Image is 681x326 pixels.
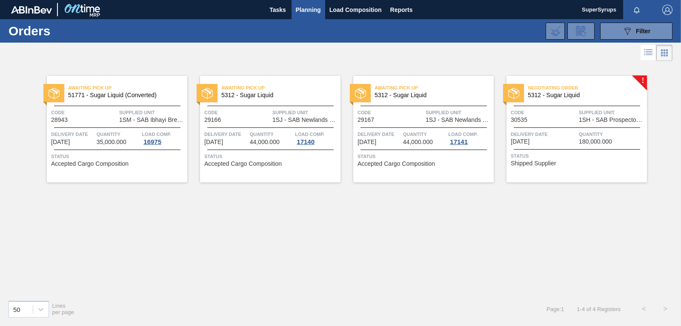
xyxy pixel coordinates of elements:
[375,92,487,98] span: 5312 - Sugar Liquid
[641,45,656,61] div: List Vision
[577,306,621,312] span: 1 - 4 of 4 Registers
[51,108,117,117] span: Code
[250,130,293,138] span: Quantity
[250,139,280,145] span: 44,000.000
[511,130,577,138] span: Delivery Date
[51,152,185,161] span: Status
[295,130,338,145] a: Load Comp.17140
[528,84,647,92] span: Negotiating Order
[204,139,223,145] span: 06/19/2025
[358,117,374,123] span: 29167
[403,139,433,145] span: 44,000.000
[269,5,287,15] span: Tasks
[11,6,52,14] img: TNhmsLtSVTkK8tSr43FrP2fwEKptu5GPRR3wAAAABJRU5ErkJggg==
[358,130,401,138] span: Delivery Date
[448,138,469,145] div: 17141
[655,298,676,320] button: >
[204,117,221,123] span: 29166
[97,139,126,145] span: 35,000.000
[662,5,672,15] img: Logout
[49,88,60,99] img: status
[448,130,492,145] a: Load Comp.17141
[579,117,645,123] span: 1SH - SAB Prospecton Brewery
[97,130,140,138] span: Quantity
[358,108,423,117] span: Code
[68,92,180,98] span: 51771 - Sugar Liquid (Converted)
[358,161,435,167] span: Accepted Cargo Composition
[142,130,171,138] span: Load Comp.
[636,28,650,35] span: Filter
[51,161,129,167] span: Accepted Cargo Composition
[656,45,672,61] div: Card Vision
[119,117,185,123] span: 1SM - SAB Ibhayi Brewery
[119,108,185,117] span: Supplied Unit
[375,84,494,92] span: Awaiting Pick Up
[295,138,316,145] div: 17140
[52,303,74,315] span: Lines per page
[579,108,645,117] span: Supplied Unit
[272,117,338,123] span: 1SJ - SAB Newlands Brewery
[51,117,68,123] span: 28943
[204,130,248,138] span: Delivery Date
[296,5,321,15] span: Planning
[34,76,187,182] a: statusAwaiting Pick Up51771 - Sugar Liquid (Converted)Code28943Supplied Unit1SM - SAB Ibhayi Brew...
[204,152,338,161] span: Status
[494,76,647,182] a: !statusNegotiating Order5312 - Sugar LiquidCode30535Supplied Unit1SH - SAB Prospecton BreweryDeli...
[51,130,94,138] span: Delivery Date
[633,298,655,320] button: <
[390,5,413,15] span: Reports
[204,161,282,167] span: Accepted Cargo Composition
[9,26,132,36] h1: Orders
[68,84,187,92] span: Awaiting Pick Up
[355,88,366,99] img: status
[448,130,478,138] span: Load Comp.
[329,5,382,15] span: Load Composition
[579,130,645,138] span: Quantity
[623,4,650,16] button: Notifications
[221,84,340,92] span: Awaiting Pick Up
[221,92,334,98] span: 5312 - Sugar Liquid
[358,152,492,161] span: Status
[511,160,556,167] span: Shipped Supplier
[142,130,185,145] a: Load Comp.16975
[579,138,612,145] span: 180,000.000
[600,23,672,40] button: Filter
[202,88,213,99] img: status
[547,306,564,312] span: Page : 1
[426,117,492,123] span: 1SJ - SAB Newlands Brewery
[511,117,527,123] span: 30535
[295,130,324,138] span: Load Comp.
[508,88,519,99] img: status
[567,23,595,40] div: Order Review Request
[511,138,529,145] span: 08/19/2025
[403,130,446,138] span: Quantity
[51,139,70,145] span: 06/11/2025
[142,138,163,145] div: 16975
[511,108,577,117] span: Code
[340,76,494,182] a: statusAwaiting Pick Up5312 - Sugar LiquidCode29167Supplied Unit1SJ - SAB Newlands BreweryDelivery...
[204,108,270,117] span: Code
[426,108,492,117] span: Supplied Unit
[272,108,338,117] span: Supplied Unit
[511,152,645,160] span: Status
[546,23,565,40] div: Import Order Negotiation
[187,76,340,182] a: statusAwaiting Pick Up5312 - Sugar LiquidCode29166Supplied Unit1SJ - SAB Newlands BreweryDelivery...
[13,306,20,313] div: 50
[528,92,640,98] span: 5312 - Sugar Liquid
[358,139,376,145] span: 06/19/2025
